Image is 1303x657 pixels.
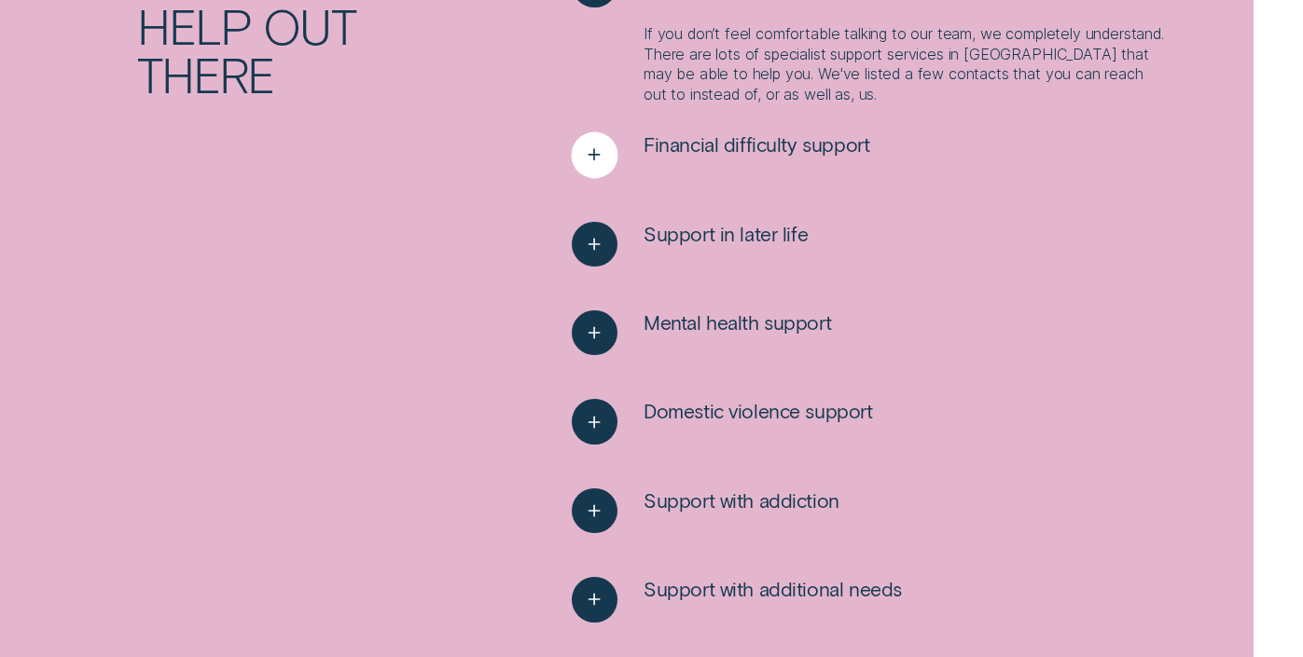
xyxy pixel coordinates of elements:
[572,132,869,178] button: See more
[644,310,831,335] span: Mental health support
[644,577,902,601] span: Support with additional needs
[572,222,808,267] button: See more
[572,488,839,534] button: See more
[644,222,808,246] span: Support in later life
[572,577,902,623] button: See more
[644,24,1166,105] p: If you don’t feel comfortable talking to our team, we completely understand. There are lots of sp...
[572,399,872,445] button: See more
[572,310,831,356] button: See more
[644,132,869,157] span: Financial difficulty support
[644,399,873,423] span: Domestic violence support
[644,488,839,513] span: Support with addiction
